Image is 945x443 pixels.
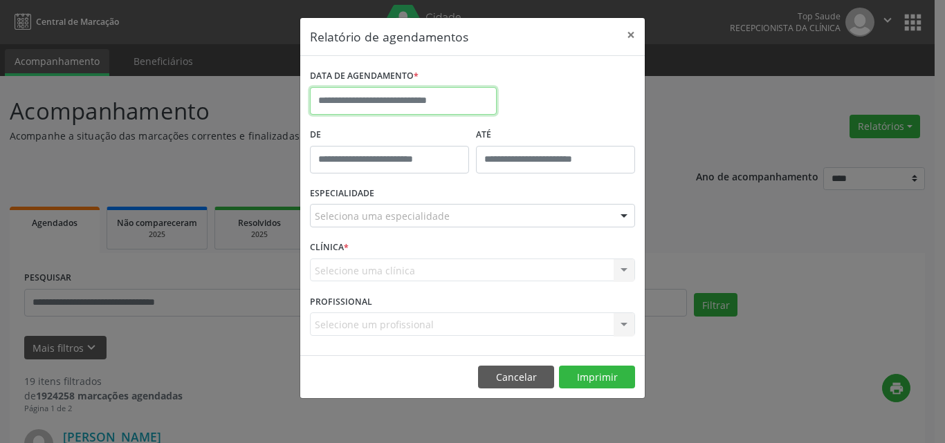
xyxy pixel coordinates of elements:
button: Cancelar [478,366,554,389]
span: Seleciona uma especialidade [315,209,450,223]
label: ATÉ [476,124,635,146]
label: PROFISSIONAL [310,291,372,312]
h5: Relatório de agendamentos [310,28,468,46]
button: Close [617,18,645,52]
button: Imprimir [559,366,635,389]
label: De [310,124,469,146]
label: CLÍNICA [310,237,349,258]
label: DATA DE AGENDAMENTO [310,66,419,87]
label: ESPECIALIDADE [310,183,374,205]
